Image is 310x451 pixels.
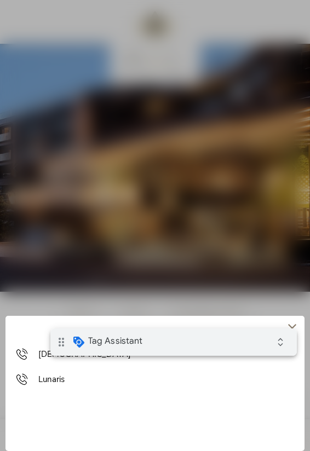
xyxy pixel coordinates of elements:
[38,7,92,18] span: Tag Assistant
[38,349,131,360] span: [DEMOGRAPHIC_DATA]
[219,3,241,25] i: Collapse debug badge
[16,374,294,385] a: Lunaris
[38,374,65,385] span: Lunaris
[16,349,294,360] a: [DEMOGRAPHIC_DATA]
